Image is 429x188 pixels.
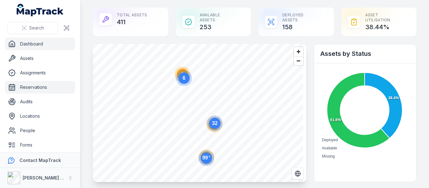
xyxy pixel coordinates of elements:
h2: Assets by Status [320,49,410,58]
button: Zoom in [294,47,303,56]
span: Deployed [322,138,338,142]
a: Assignments [5,67,75,79]
tspan: + [209,155,210,158]
text: 99 [202,155,210,160]
a: Assets [5,52,75,65]
strong: Contact MapTrack [19,158,61,163]
strong: [PERSON_NAME] Group [23,175,74,180]
a: People [5,124,75,137]
span: Missing [322,154,335,158]
a: Dashboard [5,38,75,50]
span: Search [29,25,44,31]
a: Audits [5,95,75,108]
a: MapTrack [17,4,64,16]
button: Zoom out [294,56,303,65]
button: Search [8,22,58,34]
canvas: Map [93,44,303,182]
text: 32 [212,121,218,126]
text: 6 [183,75,186,81]
button: Switch to Satellite View [292,168,304,180]
a: Locations [5,110,75,122]
span: Available [322,146,337,150]
a: Forms [5,139,75,151]
a: Reservations [5,81,75,94]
